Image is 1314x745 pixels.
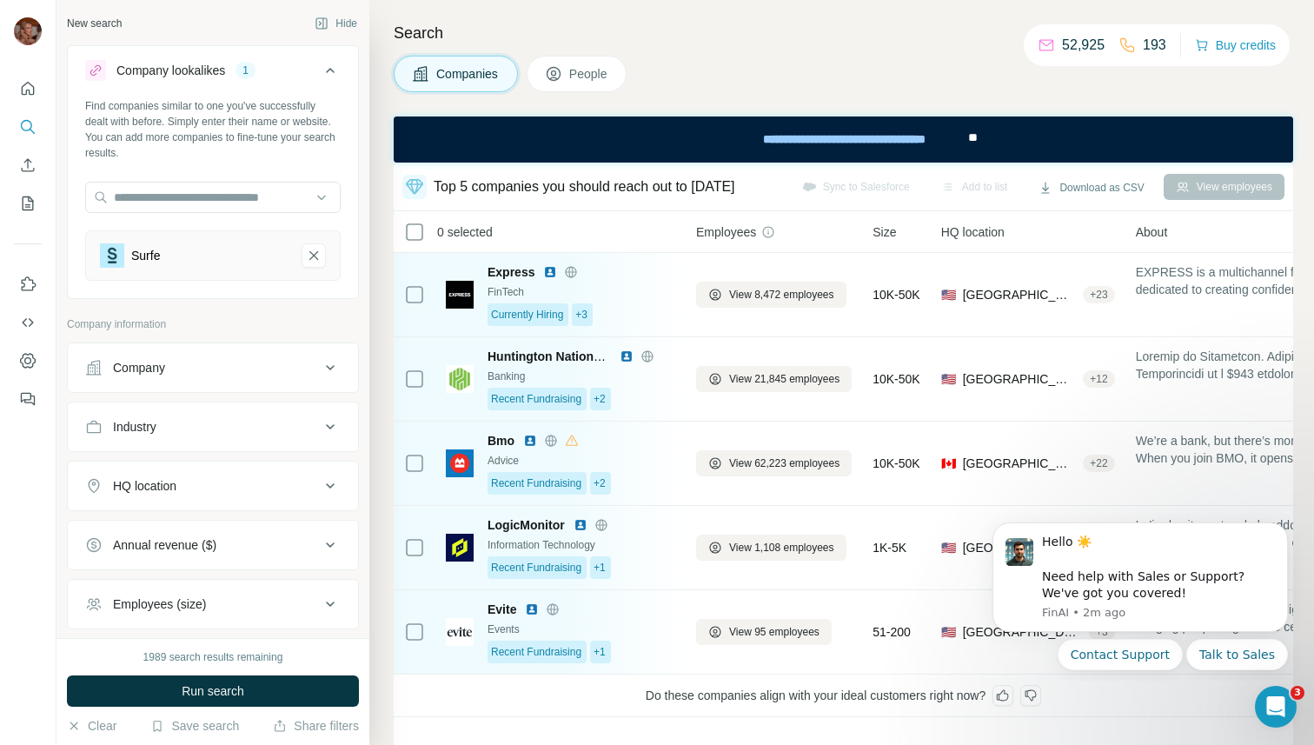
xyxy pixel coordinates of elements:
div: + 23 [1083,287,1114,303]
div: Industry [113,418,156,436]
button: Buy credits [1195,33,1276,57]
button: Download as CSV [1026,175,1156,201]
img: LinkedIn logo [525,602,539,616]
div: + 22 [1083,456,1114,471]
span: Recent Fundraising [491,560,581,575]
span: 3 [1291,686,1304,700]
h4: Search [394,21,1293,45]
img: Logo of LogicMonitor [446,534,474,562]
div: Top 5 companies you should reach out to [DATE] [434,176,735,197]
p: 52,925 [1062,35,1105,56]
span: People [569,65,609,83]
button: Company [68,347,358,389]
span: [GEOGRAPHIC_DATA], [GEOGRAPHIC_DATA] [963,455,1077,472]
div: 1 [236,63,255,78]
img: LinkedIn logo [574,518,587,532]
span: 10K-50K [873,455,919,472]
span: [GEOGRAPHIC_DATA], [US_STATE] [963,539,1077,556]
span: 🇺🇸 [941,286,956,303]
span: +2 [594,476,606,491]
span: 51-200 [873,623,911,641]
button: Surfe-remove-button [302,243,326,268]
span: +1 [594,560,606,575]
div: Find companies similar to one you've successfully dealt with before. Simply enter their name or w... [85,98,341,161]
span: Employees [696,223,756,241]
span: 10K-50K [873,286,919,303]
span: Recent Fundraising [491,476,581,491]
span: [GEOGRAPHIC_DATA], [US_STATE] [963,623,1082,641]
div: Surfe [131,247,160,264]
div: Do these companies align with your ideal customers right now? [394,675,1293,717]
button: View 95 employees [696,619,832,645]
button: Employees (size) [68,583,358,625]
span: 0 selected [437,223,493,241]
span: +3 [575,307,587,323]
div: 1989 search results remaining [143,649,283,665]
div: Advice [488,453,675,469]
button: HQ location [68,465,358,507]
p: Company information [67,316,359,332]
span: +2 [594,391,606,407]
div: Annual revenue ($) [113,536,216,554]
button: Use Surfe API [14,307,42,338]
button: Enrich CSV [14,150,42,181]
button: Quick start [14,73,42,104]
span: LogicMonitor [488,516,565,534]
button: Run search [67,675,359,707]
button: Company lookalikes1 [68,50,358,98]
span: Huntington National Bank [488,349,637,363]
button: Save search [150,717,239,735]
img: Logo of Huntington National Bank [446,365,474,393]
div: Company [113,359,165,376]
button: View 1,108 employees [696,535,846,561]
span: Currently Hiring [491,307,563,323]
button: View 8,472 employees [696,282,846,308]
p: 193 [1143,35,1166,56]
span: Evite [488,601,516,618]
div: Banking [488,369,675,384]
button: Feedback [14,383,42,415]
button: My lists [14,188,42,219]
img: Avatar [14,17,42,45]
div: New search [67,16,122,31]
div: Employees (size) [113,595,206,613]
button: Clear [67,717,116,735]
iframe: Banner [394,116,1293,163]
span: HQ location [941,223,1005,241]
span: Express [488,263,534,281]
div: + 12 [1083,371,1114,387]
span: Companies [436,65,500,83]
img: LinkedIn logo [543,265,557,279]
span: [GEOGRAPHIC_DATA], [US_STATE] [963,286,1077,303]
div: FinTech [488,284,675,300]
span: +1 [594,644,606,660]
img: Logo of Evite [446,618,474,646]
span: 10K-50K [873,370,919,388]
span: View 95 employees [729,624,820,640]
span: 🇺🇸 [941,539,956,556]
iframe: Intercom live chat [1255,686,1297,728]
span: View 1,108 employees [729,540,834,555]
iframe: Intercom notifications message [966,507,1314,681]
span: [GEOGRAPHIC_DATA] [963,370,1077,388]
div: Company lookalikes [116,62,225,79]
img: LinkedIn logo [523,434,537,448]
span: Size [873,223,896,241]
button: Dashboard [14,345,42,376]
span: View 62,223 employees [729,456,839,471]
span: Recent Fundraising [491,391,581,407]
div: Events [488,622,675,637]
img: LinkedIn logo [620,349,634,363]
span: 🇨🇦 [941,455,956,472]
span: About [1136,223,1168,241]
span: 🇺🇸 [941,370,956,388]
img: Logo of Bmo [446,449,474,477]
img: Logo of Express [446,281,474,309]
